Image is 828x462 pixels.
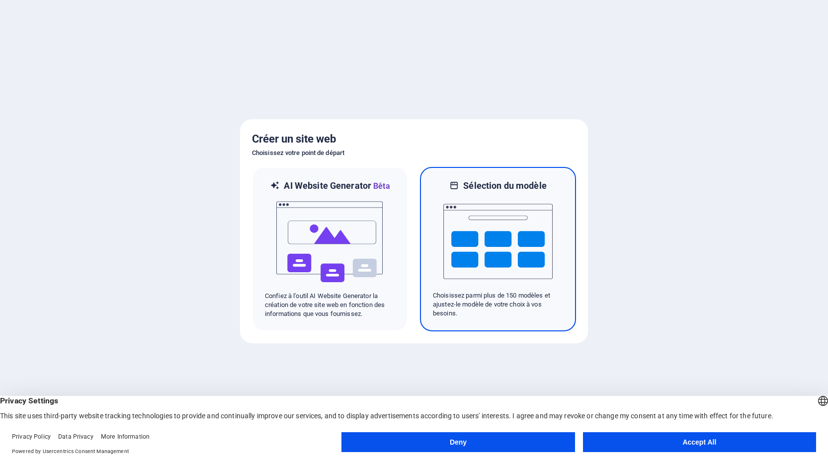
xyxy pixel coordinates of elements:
[275,192,385,292] img: ai
[371,181,390,191] span: Bêta
[265,292,395,318] p: Confiez à l'outil AI Website Generator la création de votre site web en fonction des informations...
[463,180,547,192] h6: Sélection du modèle
[420,167,576,331] div: Sélection du modèleChoisissez parmi plus de 150 modèles et ajustez-le modèle de votre choix à vos...
[252,167,408,331] div: AI Website GeneratorBêtaaiConfiez à l'outil AI Website Generator la création de votre site web en...
[433,291,563,318] p: Choisissez parmi plus de 150 modèles et ajustez-le modèle de votre choix à vos besoins.
[252,131,576,147] h5: Créer un site web
[252,147,576,159] h6: Choisissez votre point de départ
[284,180,390,192] h6: AI Website Generator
